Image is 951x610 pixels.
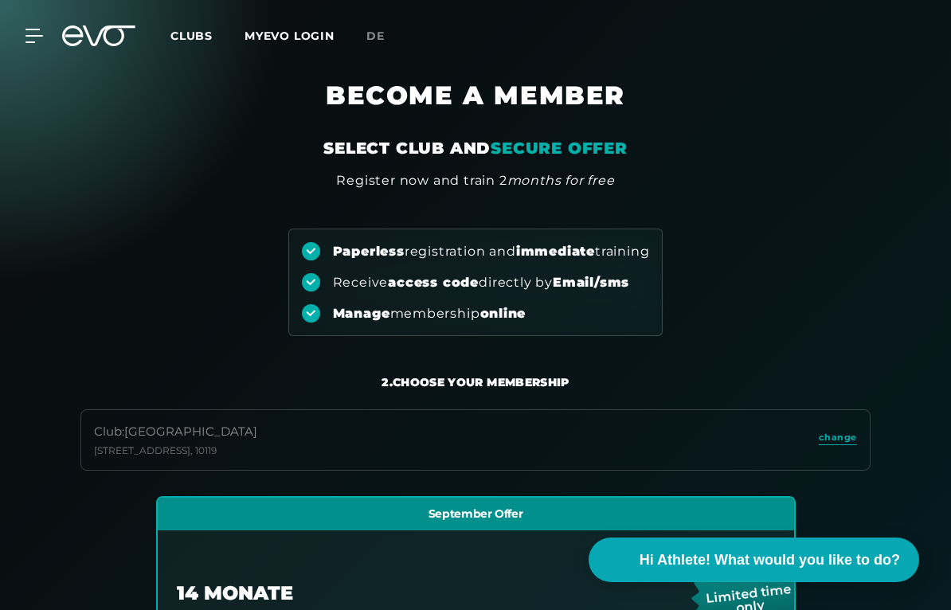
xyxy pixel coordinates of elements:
a: de [366,27,404,45]
span: change [819,431,857,444]
div: registration and training [333,243,650,260]
a: change [819,431,857,449]
div: Register now and train 2 [336,171,614,190]
div: Receive directly by [333,274,629,291]
em: months for free [507,173,615,188]
strong: online [480,306,526,321]
span: de [366,29,385,43]
div: Club : [GEOGRAPHIC_DATA] [94,423,257,441]
a: Clubs [170,28,245,43]
div: [STREET_ADDRESS] , 10119 [94,444,257,457]
strong: Email/sms [553,275,629,290]
strong: immediate [516,244,595,259]
strong: Paperless [333,244,405,259]
span: Hi Athlete! What would you like to do? [640,549,900,571]
span: Clubs [170,29,213,43]
div: SELECT CLUB AND [323,137,628,159]
strong: Manage [333,306,390,321]
div: 2. Choose your membership [382,374,569,390]
div: membership [333,305,526,323]
em: SECURE OFFER [491,139,628,158]
a: MYEVO LOGIN [245,29,335,43]
h1: BECOME A MEMBER [109,80,842,137]
button: Hi Athlete! What would you like to do? [589,538,919,582]
strong: access code [388,275,479,290]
